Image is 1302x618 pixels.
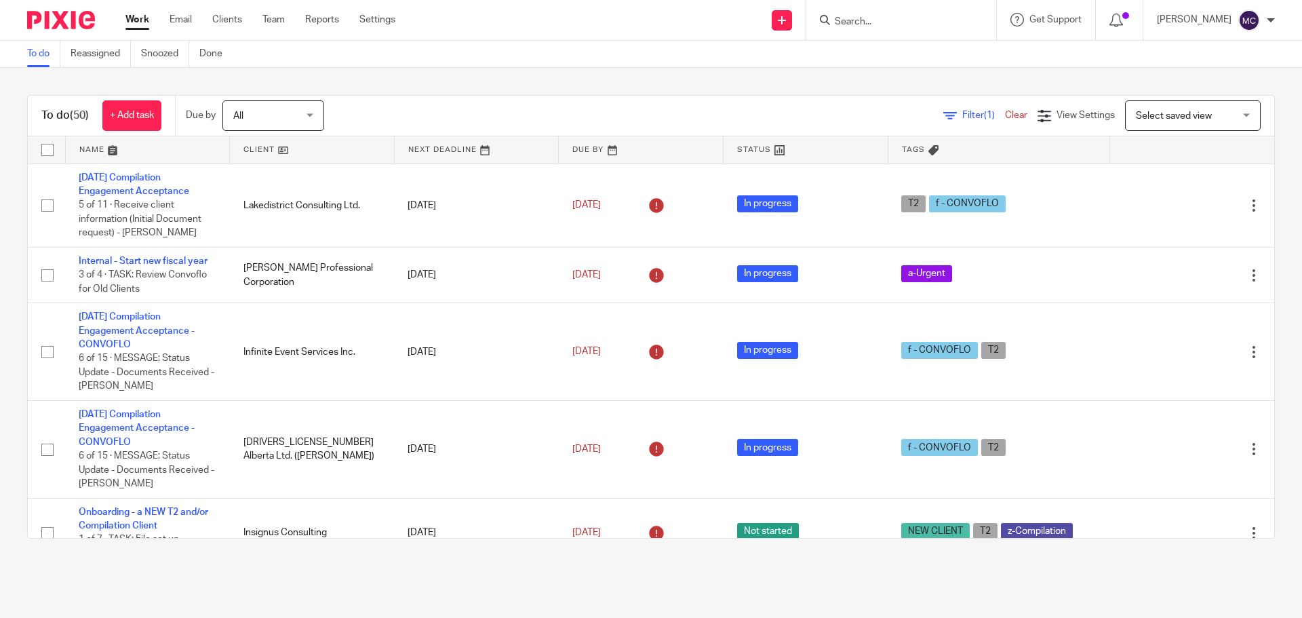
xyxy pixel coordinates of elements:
[359,13,395,26] a: Settings
[901,342,978,359] span: f - CONVOFLO
[102,100,161,131] a: + Add task
[230,401,395,499] td: [DRIVERS_LICENSE_NUMBER] Alberta Ltd. ([PERSON_NAME])
[394,163,559,247] td: [DATE]
[70,110,89,121] span: (50)
[737,439,798,456] span: In progress
[901,439,978,456] span: f - CONVOFLO
[230,303,395,401] td: Infinite Event Services Inc.
[230,498,395,568] td: Insignus Consulting
[394,303,559,401] td: [DATE]
[901,523,970,540] span: NEW CLIENT
[737,265,798,282] span: In progress
[79,312,195,349] a: [DATE] Compilation Engagement Acceptance - CONVOFLO
[572,200,601,210] span: [DATE]
[79,507,208,530] a: Onboarding - a NEW T2 and/or Compilation Client
[394,247,559,303] td: [DATE]
[79,354,214,391] span: 6 of 15 · MESSAGE: Status Update - Documents Received - [PERSON_NAME]
[572,444,601,454] span: [DATE]
[737,523,799,540] span: Not started
[901,265,952,282] span: a-Urgent
[833,16,955,28] input: Search
[233,111,243,121] span: All
[929,195,1006,212] span: f - CONVOFLO
[572,270,601,279] span: [DATE]
[230,247,395,303] td: [PERSON_NAME] Professional Corporation
[1029,15,1082,24] span: Get Support
[79,535,184,559] span: 1 of 7 · TASK: File set up - [PERSON_NAME]
[141,41,189,67] a: Snoozed
[981,342,1006,359] span: T2
[981,439,1006,456] span: T2
[71,41,131,67] a: Reassigned
[1001,523,1073,540] span: z-Compilation
[170,13,192,26] a: Email
[902,146,925,153] span: Tags
[572,528,601,537] span: [DATE]
[41,109,89,123] h1: To do
[27,41,60,67] a: To do
[79,256,208,266] a: Internal - Start new fiscal year
[212,13,242,26] a: Clients
[262,13,285,26] a: Team
[737,342,798,359] span: In progress
[1157,13,1231,26] p: [PERSON_NAME]
[572,347,601,356] span: [DATE]
[394,401,559,499] td: [DATE]
[1136,111,1212,121] span: Select saved view
[79,410,195,447] a: [DATE] Compilation Engagement Acceptance - CONVOFLO
[1238,9,1260,31] img: svg%3E
[962,111,1005,120] span: Filter
[737,195,798,212] span: In progress
[27,11,95,29] img: Pixie
[79,270,207,294] span: 3 of 4 · TASK: Review Convoflo for Old Clients
[394,498,559,568] td: [DATE]
[79,200,201,237] span: 5 of 11 · Receive client information (Initial Document request) - [PERSON_NAME]
[230,163,395,247] td: Lakedistrict Consulting Ltd.
[199,41,233,67] a: Done
[1005,111,1027,120] a: Clear
[901,195,926,212] span: T2
[973,523,998,540] span: T2
[186,109,216,122] p: Due by
[984,111,995,120] span: (1)
[305,13,339,26] a: Reports
[79,451,214,488] span: 6 of 15 · MESSAGE: Status Update - Documents Received - [PERSON_NAME]
[1057,111,1115,120] span: View Settings
[125,13,149,26] a: Work
[79,173,189,196] a: [DATE] Compilation Engagement Acceptance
